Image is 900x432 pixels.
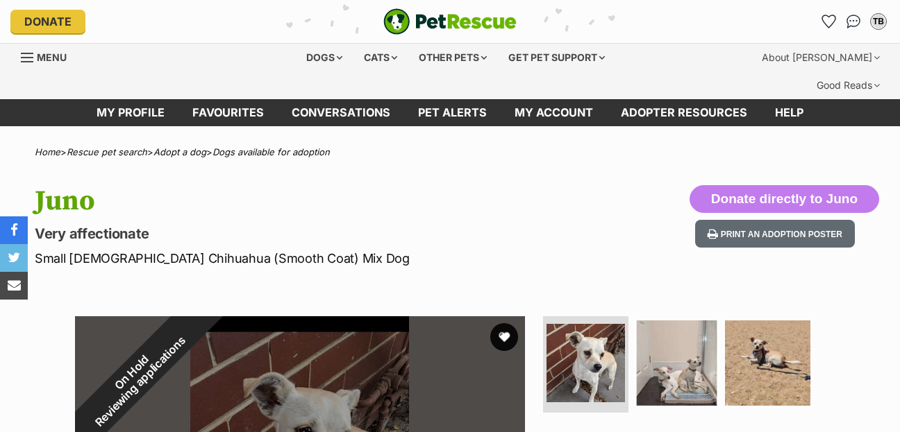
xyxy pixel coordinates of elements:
[67,146,147,157] a: Rescue pet search
[842,10,865,33] a: Conversations
[404,99,501,126] a: Pet alerts
[499,44,615,71] div: Get pet support
[83,99,178,126] a: My profile
[10,10,85,33] a: Donate
[847,15,861,28] img: chat-41dd97257d64d25036548639549fe6c8038ab92f7586957e7f3b1b290dea8141.svg
[383,8,517,35] a: PetRescue
[297,44,352,71] div: Dogs
[695,220,855,248] button: Print an adoption poster
[752,44,890,71] div: About [PERSON_NAME]
[634,320,719,406] img: Photo of Juno
[178,99,278,126] a: Favourites
[725,320,810,406] img: Photo of Juno
[817,10,890,33] ul: Account quick links
[383,8,517,35] img: logo-e224e6f780fb5917bec1dbf3a21bbac754714ae5b6737aabdf751b685950b380.svg
[21,44,76,69] a: Menu
[607,99,761,126] a: Adopter resources
[409,44,497,71] div: Other pets
[35,146,60,157] a: Home
[807,71,890,99] div: Good Reads
[817,10,840,33] a: Favourites
[93,334,188,429] span: Reviewing applications
[153,146,206,157] a: Adopt a dog
[212,146,330,157] a: Dogs available for adoption
[354,44,407,71] div: Cats
[35,249,550,268] p: Small [DEMOGRAPHIC_DATA] Chihuahua (Smooth Coat) Mix Dog
[278,99,404,126] a: conversations
[761,99,817,126] a: Help
[690,185,879,213] button: Donate directly to Juno
[547,324,625,402] img: Photo of Juno
[501,99,607,126] a: My account
[35,185,550,217] h1: Juno
[35,224,550,243] p: Very affectionate
[37,51,67,63] span: Menu
[867,10,890,33] button: My account
[872,15,885,28] div: TB
[490,323,518,351] button: favourite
